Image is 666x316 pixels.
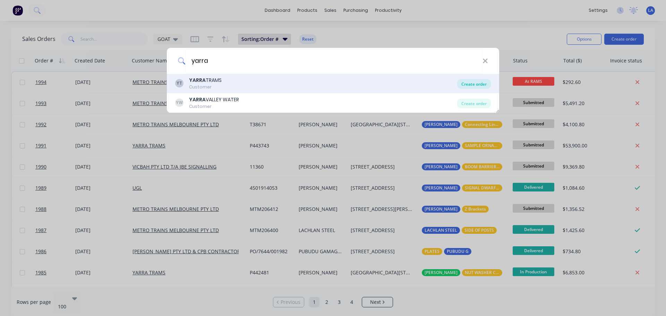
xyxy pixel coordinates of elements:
[175,99,183,107] div: YW
[189,103,239,110] div: Customer
[457,99,491,108] div: Create order
[189,96,239,103] div: VALLEY WATER
[189,77,206,84] b: YARRA
[186,48,483,74] input: Enter a customer name to create a new order...
[189,96,206,103] b: YARRA
[189,77,222,84] div: TRAMS
[189,84,222,90] div: Customer
[457,79,491,89] div: Create order
[175,79,183,87] div: YT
